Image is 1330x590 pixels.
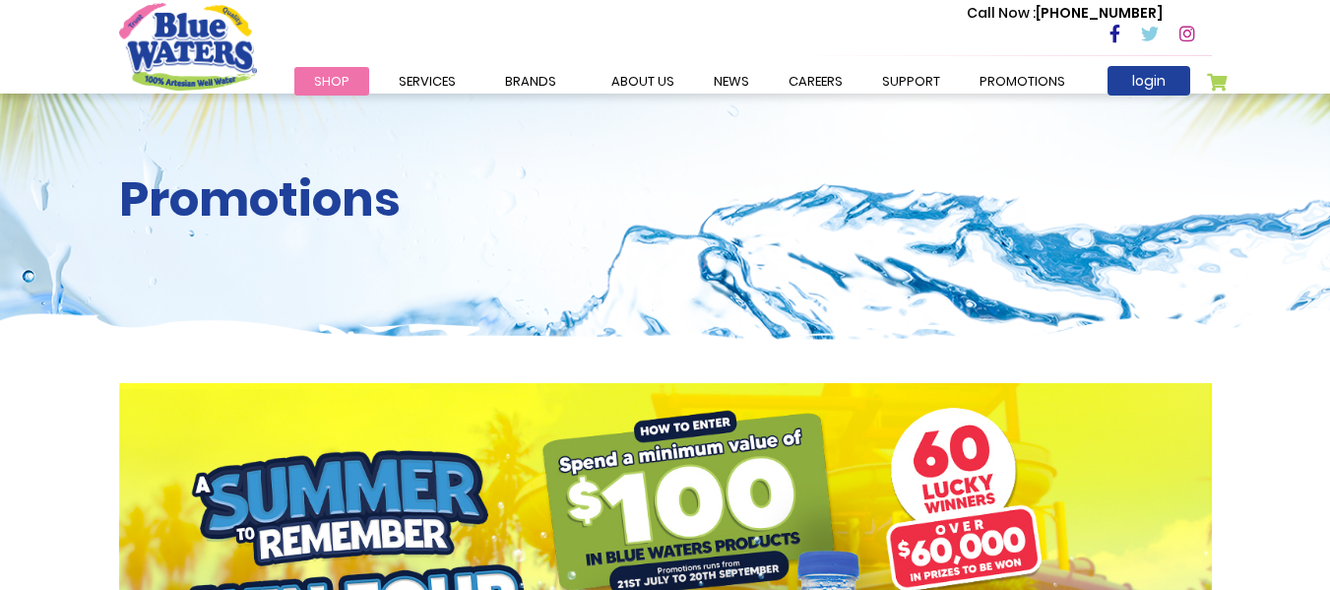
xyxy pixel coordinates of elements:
h2: Promotions [119,171,1212,229]
span: Brands [505,72,556,91]
a: store logo [119,3,257,90]
a: Promotions [960,67,1085,96]
a: about us [592,67,694,96]
span: Call Now : [967,3,1036,23]
a: careers [769,67,862,96]
p: [PHONE_NUMBER] [967,3,1163,24]
a: News [694,67,769,96]
a: login [1108,66,1190,96]
span: Services [399,72,456,91]
span: Shop [314,72,349,91]
a: support [862,67,960,96]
